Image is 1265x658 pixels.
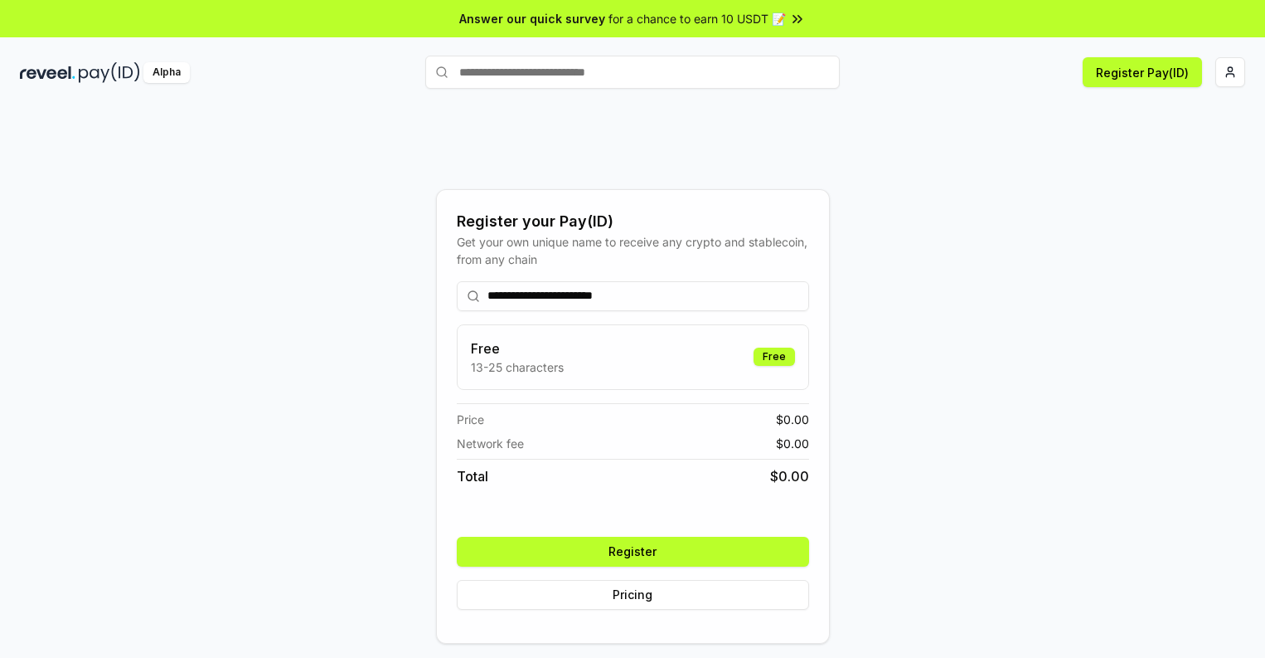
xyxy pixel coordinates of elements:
[459,10,605,27] span: Answer our quick survey
[457,435,524,452] span: Network fee
[471,339,564,358] h3: Free
[457,411,484,428] span: Price
[776,435,809,452] span: $ 0.00
[143,62,190,83] div: Alpha
[1083,57,1202,87] button: Register Pay(ID)
[471,358,564,376] p: 13-25 characters
[20,62,75,83] img: reveel_dark
[754,348,795,366] div: Free
[457,466,488,486] span: Total
[608,10,786,27] span: for a chance to earn 10 USDT 📝
[79,62,140,83] img: pay_id
[457,537,809,567] button: Register
[457,580,809,610] button: Pricing
[770,466,809,486] span: $ 0.00
[776,411,809,428] span: $ 0.00
[457,233,809,268] div: Get your own unique name to receive any crypto and stablecoin, from any chain
[457,210,809,233] div: Register your Pay(ID)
